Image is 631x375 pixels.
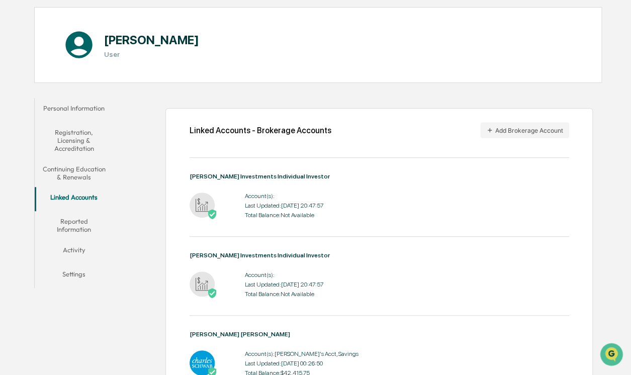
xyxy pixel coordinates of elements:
[245,212,323,219] div: Total Balance: Not Available
[6,142,67,160] a: 🔎Data Lookup
[190,173,570,180] div: [PERSON_NAME] Investments Individual Investor
[104,50,199,58] h3: User
[190,193,215,218] img: Putnam Investments Individual Investor - Active
[10,21,183,37] p: How can we help?
[245,271,323,278] div: Account(s):
[10,147,18,155] div: 🔎
[35,211,114,240] button: Reported Information
[171,80,183,92] button: Start new chat
[245,193,323,200] div: Account(s):
[599,342,626,369] iframe: Open customer support
[10,77,28,95] img: 1746055101610-c473b297-6a78-478c-a979-82029cc54cd1
[100,170,122,178] span: Pylon
[35,240,114,264] button: Activity
[6,123,69,141] a: 🖐️Preclearance
[245,281,323,288] div: Last Updated: [DATE] 20:47:57
[207,209,217,219] img: Active
[35,98,114,122] button: Personal Information
[83,127,125,137] span: Attestations
[190,331,570,338] div: [PERSON_NAME] [PERSON_NAME]
[10,128,18,136] div: 🖐️
[104,33,199,47] h1: [PERSON_NAME]
[190,126,331,135] div: Linked Accounts - Brokerage Accounts
[245,202,323,209] div: Last Updated: [DATE] 20:47:57
[35,98,114,288] div: secondary tabs example
[245,350,358,357] div: Account(s): [PERSON_NAME]'s Acct, Savings
[34,77,165,87] div: Start new chat
[245,291,323,298] div: Total Balance: Not Available
[73,128,81,136] div: 🗄️
[190,271,215,297] img: Putnam Investments Individual Investor - Active
[35,187,114,211] button: Linked Accounts
[35,159,114,187] button: Continuing Education & Renewals
[245,360,358,367] div: Last Updated: [DATE] 00:26:50
[35,264,114,288] button: Settings
[35,122,114,159] button: Registration, Licensing & Accreditation
[20,127,65,137] span: Preclearance
[71,170,122,178] a: Powered byPylon
[207,288,217,298] img: Active
[34,87,127,95] div: We're available if you need us!
[69,123,129,141] a: 🗄️Attestations
[190,252,570,259] div: [PERSON_NAME] Investments Individual Investor
[480,122,569,138] button: Add Brokerage Account
[20,146,63,156] span: Data Lookup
